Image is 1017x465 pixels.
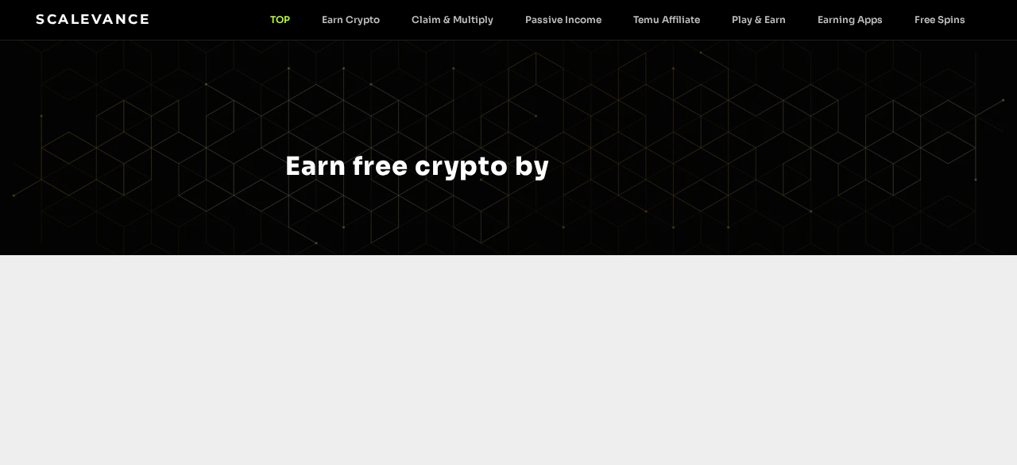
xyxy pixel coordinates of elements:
[899,14,981,25] a: Free Spins
[42,108,187,223] div: Slides
[802,14,899,25] a: Earning Apps
[509,14,617,25] a: Passive Income
[617,14,716,25] a: Temu Affiliate
[716,14,802,25] a: Play & Earn
[36,11,150,27] a: Scalevance
[306,14,396,25] a: Earn Crypto
[254,14,306,25] a: TOP
[254,14,981,25] nav: Menu
[285,150,549,182] span: Earn free crypto by
[396,14,509,25] a: Claim & Multiply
